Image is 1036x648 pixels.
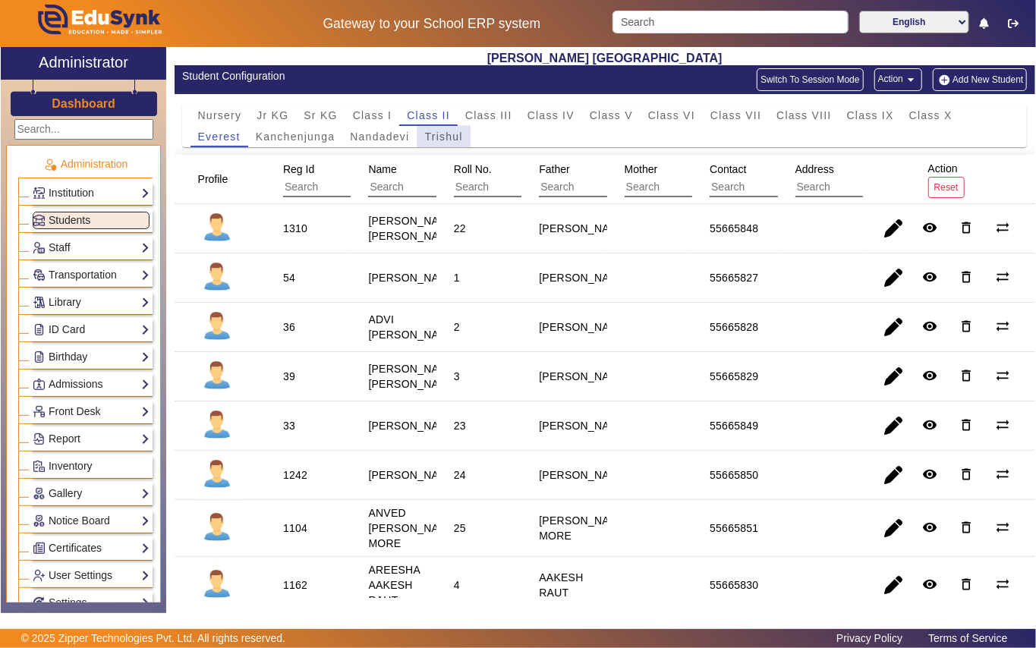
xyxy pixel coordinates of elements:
h2: Administrator [39,53,128,71]
div: [PERSON_NAME] MORE [539,513,628,543]
span: Reg Id [283,163,314,175]
mat-icon: remove_red_eye [922,577,937,592]
div: Student Configuration [182,68,597,84]
span: Kanchenjunga [256,131,335,142]
button: Add New Student [933,68,1027,91]
div: 55665849 [710,418,758,433]
staff-with-status: AREESHA AAKESH RAUT [368,564,420,606]
mat-icon: remove_red_eye [922,319,937,334]
div: 55665830 [710,577,758,593]
div: [PERSON_NAME] [539,418,628,433]
div: Contact [704,156,864,203]
mat-icon: delete_outline [959,577,974,592]
input: Search [710,178,845,197]
span: Students [49,214,90,226]
img: Administration.png [43,158,57,171]
mat-icon: sync_alt [995,417,1010,433]
span: Class IX [847,110,894,121]
div: 24 [454,467,466,483]
mat-icon: delete_outline [959,269,974,285]
span: Contact [710,163,746,175]
img: profile.png [198,456,236,494]
div: 55665827 [710,270,758,285]
div: 55665850 [710,467,758,483]
staff-with-status: [PERSON_NAME] [368,420,458,432]
img: profile.png [198,259,236,297]
img: Students.png [33,215,45,226]
input: Search [454,178,590,197]
mat-icon: sync_alt [995,319,1010,334]
a: Inventory [33,458,150,475]
div: AAKESH RAUT [539,570,589,600]
span: Name [368,163,396,175]
img: profile.png [198,407,236,445]
mat-icon: delete_outline [959,417,974,433]
staff-with-status: [PERSON_NAME] [PERSON_NAME] [368,363,458,390]
div: [PERSON_NAME] [539,319,628,335]
a: Terms of Service [921,628,1015,648]
input: Search [612,11,849,33]
img: profile.png [198,566,236,604]
mat-icon: sync_alt [995,577,1010,592]
div: 39 [283,369,295,384]
input: Search [283,178,419,197]
input: Search... [14,119,153,140]
mat-icon: delete_outline [959,520,974,535]
a: Dashboard [51,96,116,112]
div: Address [790,156,950,203]
mat-icon: sync_alt [995,467,1010,482]
span: Mother [625,163,658,175]
img: Inventory.png [33,461,45,472]
img: profile.png [198,357,236,395]
mat-icon: remove_red_eye [922,269,937,285]
span: Class III [465,110,512,121]
img: profile.png [198,509,236,547]
span: Father [539,163,569,175]
staff-with-status: [PERSON_NAME] [368,272,458,284]
div: 55665828 [710,319,758,335]
staff-with-status: [PERSON_NAME] [PERSON_NAME] [368,215,458,242]
mat-icon: remove_red_eye [922,467,937,482]
span: Roll No. [454,163,492,175]
div: Reg Id [278,156,438,203]
span: Class VI [648,110,695,121]
div: 1242 [283,467,307,483]
mat-icon: delete_outline [959,467,974,482]
button: Switch To Session Mode [757,68,864,91]
div: Roll No. [449,156,609,203]
mat-icon: remove_red_eye [922,368,937,383]
span: Everest [198,131,241,142]
div: 2 [454,319,460,335]
span: Nandadevi [350,131,409,142]
div: Name [363,156,523,203]
staff-with-status: ANVED [PERSON_NAME] MORE [368,507,458,549]
span: Class I [353,110,392,121]
div: Father [534,156,694,203]
mat-icon: sync_alt [995,220,1010,235]
div: 4 [454,577,460,593]
div: Profile [193,165,247,193]
mat-icon: delete_outline [959,368,974,383]
div: [PERSON_NAME] [539,369,628,384]
mat-icon: sync_alt [995,368,1010,383]
staff-with-status: ADVI [PERSON_NAME] [368,313,458,341]
input: Search [795,178,931,197]
div: 25 [454,521,466,536]
img: profile.png [198,308,236,346]
span: Class II [407,110,450,121]
span: Class VII [710,110,761,121]
mat-icon: sync_alt [995,520,1010,535]
div: Mother [619,156,779,203]
a: Administrator [1,47,166,80]
mat-icon: arrow_drop_down [903,72,918,87]
div: 1162 [283,577,307,593]
a: Privacy Policy [829,628,910,648]
input: Search [368,178,504,197]
span: Class VIII [776,110,831,121]
div: [PERSON_NAME] [539,467,628,483]
mat-icon: remove_red_eye [922,520,937,535]
span: Class V [590,110,633,121]
div: 54 [283,270,295,285]
div: 1310 [283,221,307,236]
h5: Gateway to your School ERP system [267,16,596,32]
